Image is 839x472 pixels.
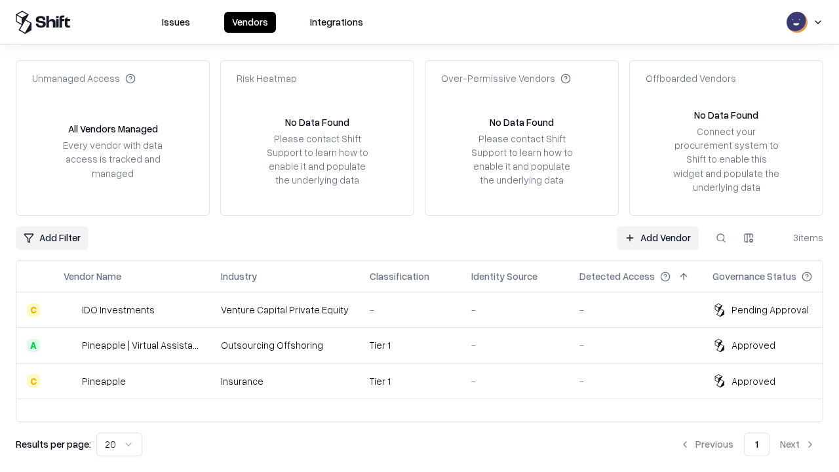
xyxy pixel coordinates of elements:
p: Results per page: [16,437,91,451]
img: Pineapple | Virtual Assistant Agency [64,339,77,352]
button: Add Filter [16,226,88,250]
div: Tier 1 [370,338,450,352]
div: - [471,338,558,352]
div: Pending Approval [732,303,809,317]
div: Industry [221,269,257,283]
div: Risk Heatmap [237,71,297,85]
div: - [579,303,692,317]
div: Every vendor with data access is tracked and managed [58,138,167,180]
div: Approved [732,374,775,388]
div: - [471,374,558,388]
div: IDO Investments [82,303,155,317]
div: Venture Capital Private Equity [221,303,349,317]
div: Connect your procurement system to Shift to enable this widget and populate the underlying data [672,125,781,194]
div: A [27,339,40,352]
div: Tier 1 [370,374,450,388]
div: All Vendors Managed [68,122,158,136]
img: IDO Investments [64,304,77,317]
div: Offboarded Vendors [646,71,736,85]
div: Governance Status [712,269,796,283]
div: Outsourcing Offshoring [221,338,349,352]
div: - [579,338,692,352]
div: Unmanaged Access [32,71,136,85]
div: No Data Found [285,115,349,129]
a: Add Vendor [617,226,699,250]
div: Insurance [221,374,349,388]
div: - [370,303,450,317]
img: Pineapple [64,374,77,387]
div: No Data Found [490,115,554,129]
div: C [27,304,40,317]
div: - [579,374,692,388]
div: Vendor Name [64,269,121,283]
div: 3 items [771,231,823,245]
div: Detected Access [579,269,655,283]
div: Please contact Shift Support to learn how to enable it and populate the underlying data [467,132,576,187]
div: Approved [732,338,775,352]
div: Pineapple [82,374,126,388]
div: Identity Source [471,269,537,283]
nav: pagination [672,433,823,456]
div: Classification [370,269,429,283]
button: 1 [744,433,770,456]
div: No Data Found [694,108,758,122]
div: Over-Permissive Vendors [441,71,571,85]
div: - [471,303,558,317]
div: Please contact Shift Support to learn how to enable it and populate the underlying data [263,132,372,187]
button: Vendors [224,12,276,33]
button: Integrations [302,12,371,33]
div: C [27,374,40,387]
button: Issues [154,12,198,33]
div: Pineapple | Virtual Assistant Agency [82,338,200,352]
